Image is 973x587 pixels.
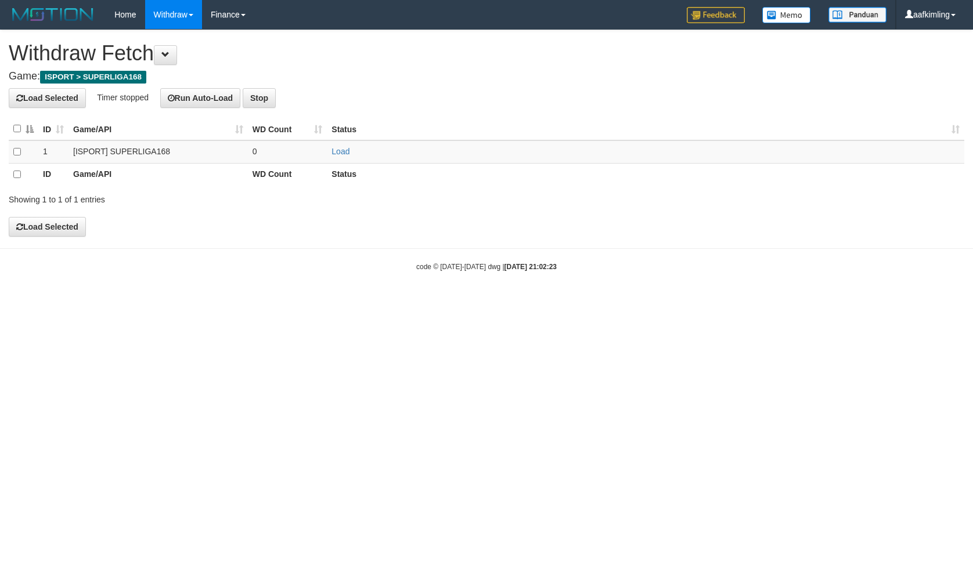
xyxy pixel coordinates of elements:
img: Feedback.jpg [687,7,745,23]
h1: Withdraw Fetch [9,42,964,65]
th: Game/API [69,163,248,186]
span: ISPORT > SUPERLIGA168 [40,71,146,84]
small: code © [DATE]-[DATE] dwg | [416,263,557,271]
td: 1 [38,140,69,164]
img: panduan.png [828,7,886,23]
button: Stop [243,88,276,108]
th: WD Count: activate to sort column ascending [248,118,327,140]
div: Showing 1 to 1 of 1 entries [9,189,397,205]
button: Run Auto-Load [160,88,241,108]
strong: [DATE] 21:02:23 [504,263,557,271]
th: ID: activate to sort column ascending [38,118,69,140]
th: Status [327,163,964,186]
img: MOTION_logo.png [9,6,97,23]
th: Status: activate to sort column ascending [327,118,964,140]
a: Load [331,147,349,156]
th: WD Count [248,163,327,186]
button: Load Selected [9,88,86,108]
th: Game/API: activate to sort column ascending [69,118,248,140]
h4: Game: [9,71,964,82]
td: [ISPORT] SUPERLIGA168 [69,140,248,164]
button: Load Selected [9,217,86,237]
span: 0 [253,147,257,156]
th: ID [38,163,69,186]
span: Timer stopped [97,92,149,102]
img: Button%20Memo.svg [762,7,811,23]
